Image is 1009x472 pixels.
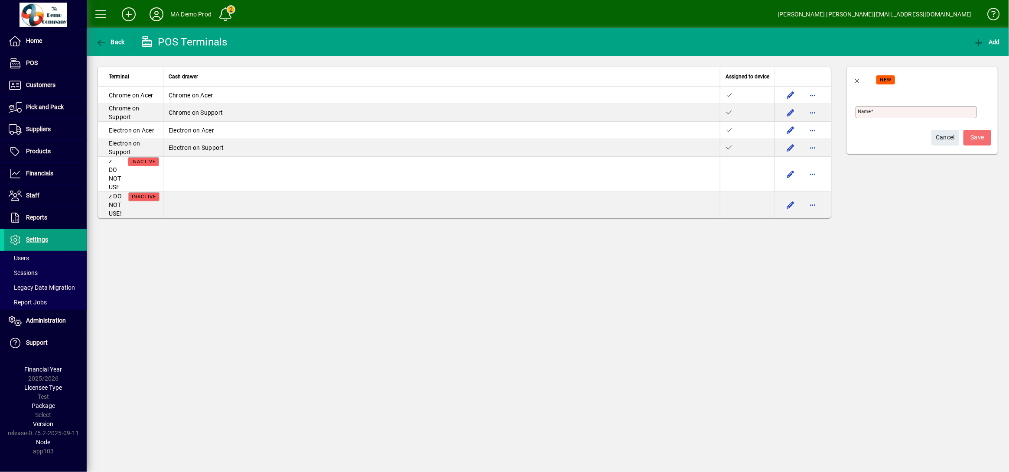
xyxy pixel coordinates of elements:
span: Customers [26,81,55,88]
button: Add [972,34,1002,50]
span: Cash drawer [169,72,198,81]
button: More options [806,167,820,181]
div: z DO NOT USE [109,157,158,191]
button: Cancel [931,130,959,145]
div: Chrome on Support [109,104,158,121]
div: z DO NOT USE! [109,192,158,218]
a: POS [4,52,87,74]
app-page-header-button: Back [87,34,134,50]
div: Chrome on Acer [109,91,158,100]
button: Back [847,69,868,90]
span: ave [971,130,984,145]
span: Add [974,39,1000,45]
a: Financials [4,163,87,184]
a: Legacy Data Migration [4,280,87,295]
span: POS [26,59,38,66]
button: More options [806,198,820,212]
a: Customers [4,74,87,96]
td: Electron on Support [163,139,720,157]
a: Report Jobs [4,295,87,310]
span: Sessions [9,269,38,276]
span: Node [36,439,51,446]
span: Financial Year [25,366,62,373]
span: Inactive [132,194,156,200]
span: Staff [26,192,39,199]
span: Assigned to device [726,72,769,81]
mat-label: Name [858,108,871,114]
div: MA Demo Prod [170,7,212,21]
span: Back [96,39,125,45]
a: Knowledge Base [981,2,998,30]
a: Support [4,332,87,354]
a: Sessions [4,265,87,280]
span: S [971,134,974,141]
span: Report Jobs [9,299,47,306]
a: Administration [4,310,87,332]
button: More options [806,141,820,155]
span: Inactive [131,159,156,165]
button: Back [94,34,127,50]
span: Administration [26,317,66,324]
button: More options [806,106,820,120]
td: Chrome on Acer [163,87,720,104]
span: Terminal [109,72,129,81]
button: More options [806,123,820,137]
button: Save [963,130,991,145]
span: Home [26,37,42,44]
span: Financials [26,170,53,177]
a: Reports [4,207,87,229]
td: Electron on Acer [163,122,720,139]
span: NEW [880,77,892,83]
span: Version [33,420,54,427]
span: Settings [26,236,48,243]
td: Chrome on Support [163,104,720,122]
div: [PERSON_NAME] [PERSON_NAME][EMAIL_ADDRESS][DOMAIN_NAME] [778,7,972,21]
div: Electron on Support [109,139,158,156]
a: Staff [4,185,87,207]
span: Reports [26,214,47,221]
div: POS Terminals [141,35,228,49]
a: Suppliers [4,119,87,140]
span: Products [26,148,51,155]
a: Products [4,141,87,162]
span: Pick and Pack [26,103,64,110]
span: Legacy Data Migration [9,284,75,291]
a: Pick and Pack [4,97,87,118]
span: Package [32,402,55,409]
a: Users [4,251,87,265]
a: Home [4,30,87,52]
span: Licensee Type [25,384,62,391]
button: More options [806,88,820,102]
button: Profile [143,6,170,22]
span: Support [26,339,48,346]
span: Cancel [936,130,955,145]
span: Suppliers [26,126,51,133]
span: Users [9,255,29,262]
button: Add [115,6,143,22]
div: Electron on Acer [109,126,158,135]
